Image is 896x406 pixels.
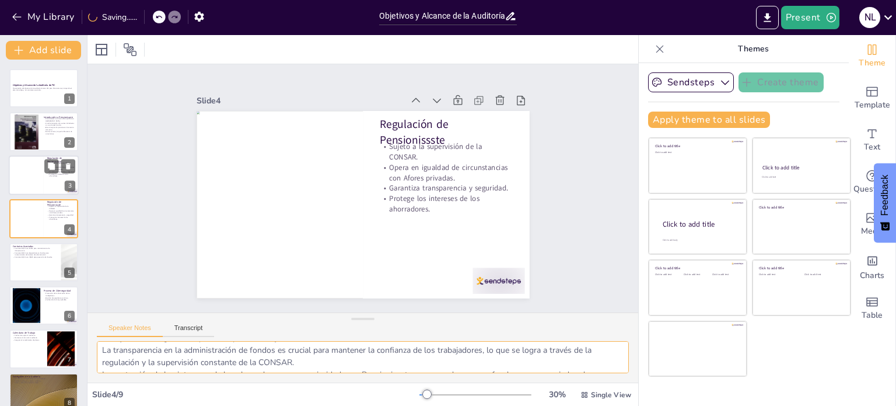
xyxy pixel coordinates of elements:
p: Opera en igualdad de circunstancias con Afores privadas. [47,166,75,171]
p: Contrato 043/24 con IQSEC para prevención de fraudes. [13,256,58,258]
div: Slide 4 [440,31,473,238]
p: Themes [669,35,837,63]
div: N L [859,7,880,28]
button: Apply theme to all slides [648,112,770,128]
div: Layout [92,40,111,59]
p: Sujeto a la supervisión de la CONSAR. [47,206,75,210]
span: Theme [859,57,885,70]
p: Garantiza transparencia y seguridad. [47,214,75,217]
div: Click to add title [759,266,842,270]
p: Mantener el ritmo de la auditoría. [13,337,44,339]
div: 3 [65,181,75,191]
div: Click to add text [759,273,796,276]
div: 30 % [543,389,571,400]
p: Regulación de Pensionissste [47,157,75,163]
div: 4 [64,224,75,235]
span: Single View [591,390,631,400]
button: N L [859,6,880,29]
input: Insert title [379,8,505,25]
span: Template [855,99,890,112]
p: Garantiza transparencia y seguridad. [47,171,75,173]
div: Add a table [849,287,895,329]
div: Click to add title [655,144,738,148]
p: Asegurar el cumplimiento de plazos. [13,339,44,341]
span: Table [862,309,883,322]
p: Entregables de la Auditoría [13,374,75,378]
textarea: La supervisión de la CONSAR es esencial para garantizar que Pensionissste cumpla con las normativ... [97,341,629,373]
div: Click to add text [762,176,839,179]
p: Opera en igualdad de circunstancias con Afores privadas. [47,210,75,214]
div: Click to add text [804,273,841,276]
div: Get real-time input from your audience [849,161,895,203]
p: Pensionissste es la única Afore pública en [GEOGRAPHIC_DATA]. [44,117,75,122]
p: Busca mejorar las pensiones al momento del retiro. [44,126,75,130]
p: Contrato 032/24 con AXTEL para mantenimiento de infraestructura. [13,247,58,251]
button: Create theme [738,72,824,92]
div: 1 [64,93,75,104]
div: Add text boxes [849,119,895,161]
div: Add images, graphics, shapes or video [849,203,895,245]
button: Present [781,6,839,29]
span: Charts [860,269,884,282]
p: Proceso de Ciberseguridad [44,289,75,293]
p: Fechas clave para la auditoría. [13,335,44,337]
p: Sujeto a la supervisión de la CONSAR. [47,162,75,166]
span: Questions [853,183,891,196]
div: Click to add title [663,220,737,230]
p: La administración de cuentas individuales es su principal función. [44,122,75,126]
button: Transcript [163,324,215,337]
div: Click to add title [762,164,840,171]
div: 7 [9,329,78,368]
div: Click to add text [655,273,681,276]
span: Media [861,225,884,238]
p: Contratos Asociados [13,244,58,248]
p: Actas y cédula de resultados finales. [13,381,75,384]
div: 6 [9,286,78,325]
div: Click to add text [712,273,738,276]
div: Add charts and graphs [849,245,895,287]
button: My Library [9,8,79,26]
p: Regulación de Pensionissste [387,209,432,345]
p: Verificación de la ley aplicable. [44,299,75,301]
div: Click to add title [655,266,738,270]
p: Revisión de expediente continuo. [44,297,75,299]
p: Introducción a Pensionissste [44,115,75,119]
button: Sendsteps [648,72,734,92]
span: Position [123,43,137,57]
div: Slide 4 / 9 [92,389,419,400]
div: 1 [9,69,78,107]
strong: Objetivos y Alcance de la Auditoría de TIC [13,84,55,86]
p: Calendario de Trabajo [13,331,44,335]
div: 5 [9,243,78,282]
p: Opera en igualdad de circunstancias con Afores privadas. [352,206,387,341]
div: Click to add text [655,151,738,154]
p: Contrato 048/23 con Especialistas en Fondos para mantenimiento del sistema de administración. [13,252,58,256]
div: 7 [64,355,75,365]
button: Duplicate Slide [44,159,58,173]
div: Add ready made slides [849,77,895,119]
p: Presentación del objetivo de la auditoría número 144 para Pensionissste, incluyendo el plan de tr... [13,87,75,91]
p: Protege los intereses de los ahorradores. [321,202,356,337]
p: Sujeto a la supervisión de la CONSAR. [373,208,408,343]
div: 2 [9,112,78,151]
span: Text [864,141,880,154]
div: 2 [64,137,75,148]
p: Protege los intereses de los ahorradores. [47,173,75,177]
div: 5 [64,268,75,278]
p: Protege los intereses de los ahorradores. [47,216,75,220]
div: Change the overall theme [849,35,895,77]
p: Protección de la información de los trabajadores. [44,293,75,297]
button: Export to PowerPoint [756,6,779,29]
button: Delete Slide [61,159,75,173]
p: Garantiza transparencia y seguridad. [342,204,366,338]
p: Cédula de Riesgos y cédulas analíticas. [13,380,75,382]
p: No busca lucro, lo que la diferencia de otras Afores. [44,130,75,134]
button: Feedback - Show survey [874,163,896,242]
div: Saving...... [88,12,137,23]
p: Documentos fundamentales para la auditoría. [13,377,75,380]
span: Feedback [880,175,890,216]
div: Click to add title [759,204,842,209]
div: Click to add text [684,273,710,276]
div: 4 [9,199,78,238]
p: Regulación de Pensionissste [47,200,75,207]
